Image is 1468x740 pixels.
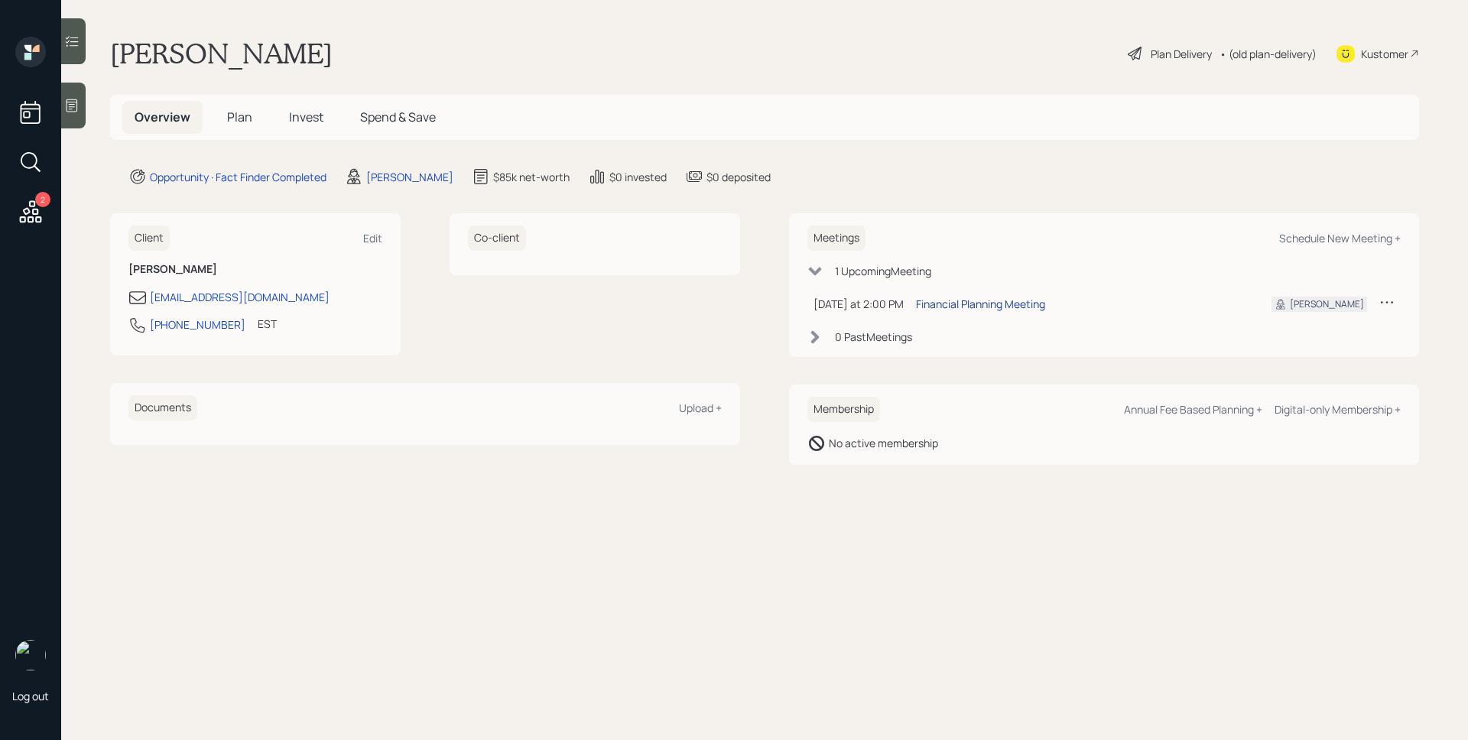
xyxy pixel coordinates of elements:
h6: Co-client [468,226,526,251]
div: 1 Upcoming Meeting [835,263,931,279]
span: Spend & Save [360,109,436,125]
span: Invest [289,109,323,125]
h1: [PERSON_NAME] [110,37,333,70]
h6: Documents [128,395,197,420]
h6: [PERSON_NAME] [128,263,382,276]
div: [EMAIL_ADDRESS][DOMAIN_NAME] [150,289,330,305]
div: 0 Past Meeting s [835,329,912,345]
div: $0 deposited [706,169,771,185]
h6: Client [128,226,170,251]
div: 2 [35,192,50,207]
div: Schedule New Meeting + [1279,231,1401,245]
div: Edit [363,231,382,245]
div: $85k net-worth [493,169,570,185]
div: Kustomer [1361,46,1408,62]
div: • (old plan-delivery) [1220,46,1317,62]
div: [DATE] at 2:00 PM [814,296,904,312]
span: Plan [227,109,252,125]
div: Annual Fee Based Planning + [1124,402,1262,417]
h6: Meetings [807,226,866,251]
div: [PERSON_NAME] [366,169,453,185]
div: Financial Planning Meeting [916,296,1045,312]
div: Upload + [679,401,722,415]
div: EST [258,316,277,332]
div: Digital-only Membership + [1275,402,1401,417]
div: Opportunity · Fact Finder Completed [150,169,326,185]
div: Log out [12,689,49,703]
div: Plan Delivery [1151,46,1212,62]
h6: Membership [807,397,880,422]
div: $0 invested [609,169,667,185]
div: [PERSON_NAME] [1290,297,1364,311]
div: No active membership [829,435,938,451]
span: Overview [135,109,190,125]
div: [PHONE_NUMBER] [150,316,245,333]
img: james-distasi-headshot.png [15,640,46,670]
